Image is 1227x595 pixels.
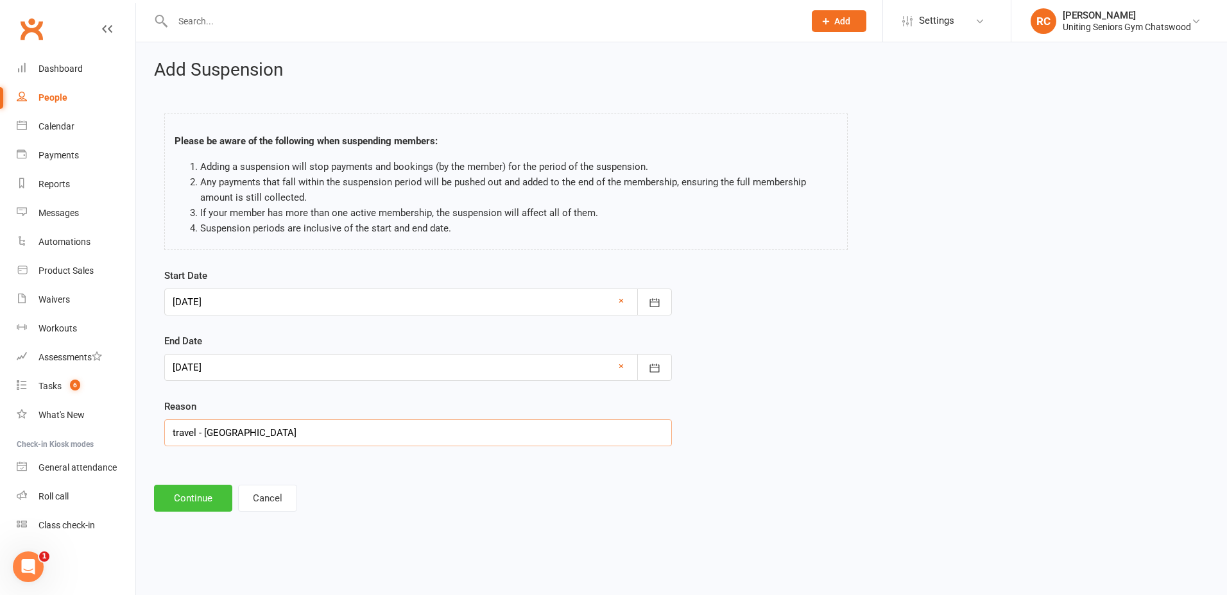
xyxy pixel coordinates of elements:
a: Workouts [17,314,135,343]
div: What's New [39,410,85,420]
a: People [17,83,135,112]
div: Tasks [39,381,62,391]
li: Adding a suspension will stop payments and bookings (by the member) for the period of the suspens... [200,159,837,174]
li: Suspension periods are inclusive of the start and end date. [200,221,837,236]
div: Product Sales [39,265,94,276]
a: Class kiosk mode [17,511,135,540]
span: 6 [70,380,80,390]
li: Any payments that fall within the suspension period will be pushed out and added to the end of th... [200,174,837,205]
div: Payments [39,150,79,160]
div: People [39,92,67,103]
a: Dashboard [17,54,135,83]
a: × [619,293,624,308]
a: Clubworx [15,13,47,45]
button: Cancel [238,485,297,512]
h2: Add Suspension [154,60,1209,80]
div: Roll call [39,491,69,501]
a: Assessments [17,343,135,372]
input: Reason [164,419,672,446]
div: General attendance [39,462,117,473]
a: What's New [17,401,135,430]
div: Dashboard [39,63,83,74]
div: Assessments [39,352,102,362]
a: Product Sales [17,256,135,285]
a: Messages [17,199,135,228]
div: Uniting Seniors Gym Chatswood [1063,21,1191,33]
label: Reason [164,399,196,414]
a: Waivers [17,285,135,314]
a: General attendance kiosk mode [17,453,135,482]
button: Continue [154,485,232,512]
a: Calendar [17,112,135,141]
div: Reports [39,179,70,189]
div: Workouts [39,323,77,333]
a: Roll call [17,482,135,511]
span: 1 [39,551,49,562]
a: Automations [17,228,135,256]
button: Add [812,10,866,32]
span: Add [834,16,850,26]
div: RC [1031,8,1056,34]
label: Start Date [164,268,207,283]
a: × [619,358,624,374]
iframe: Intercom live chat [13,551,44,582]
div: Class check-in [39,520,95,530]
div: [PERSON_NAME] [1063,10,1191,21]
a: Reports [17,170,135,199]
strong: Please be aware of the following when suspending members: [175,135,438,147]
a: Payments [17,141,135,170]
a: Tasks 6 [17,372,135,401]
div: Calendar [39,121,74,131]
div: Automations [39,237,90,247]
label: End Date [164,333,202,349]
span: Settings [919,6,954,35]
li: If your member has more than one active membership, the suspension will affect all of them. [200,205,837,221]
div: Waivers [39,294,70,305]
input: Search... [169,12,795,30]
div: Messages [39,208,79,218]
